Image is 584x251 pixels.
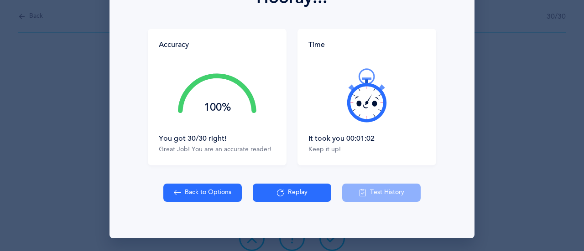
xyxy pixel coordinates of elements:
[159,133,276,143] div: You got 30/30 right!
[308,133,425,143] div: It took you 00:01:02
[308,145,425,154] div: Keep it up!
[159,145,276,154] div: Great Job! You are an accurate reader!
[163,184,242,202] button: Back to Options
[253,184,331,202] button: Replay
[159,40,189,50] div: Accuracy
[308,40,425,50] div: Time
[178,102,256,113] div: 100%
